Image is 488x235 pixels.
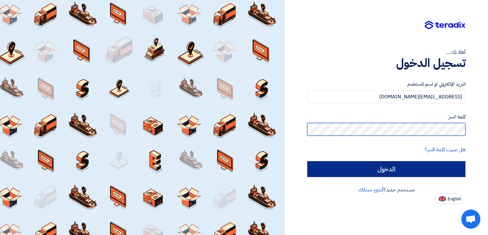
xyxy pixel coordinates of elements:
[425,146,465,153] a: هل نسيت كلمة السر؟
[448,197,461,201] span: English
[307,113,465,121] label: كلمة السر
[307,90,465,103] input: أدخل بريد العمل الإلكتروني او اسم المستخدم الخاص بك ...
[425,21,465,30] img: Teradix logo
[307,56,465,70] h1: تسجيل الدخول
[307,186,465,194] div: مستخدم جديد؟
[461,210,480,229] div: Open chat
[435,194,463,204] button: English
[439,196,446,201] img: en-US.png
[307,161,465,177] input: الدخول
[307,48,465,56] div: أهلا بك ...
[358,186,383,194] a: أنشئ حسابك
[307,81,465,88] label: البريد الإلكتروني او اسم المستخدم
